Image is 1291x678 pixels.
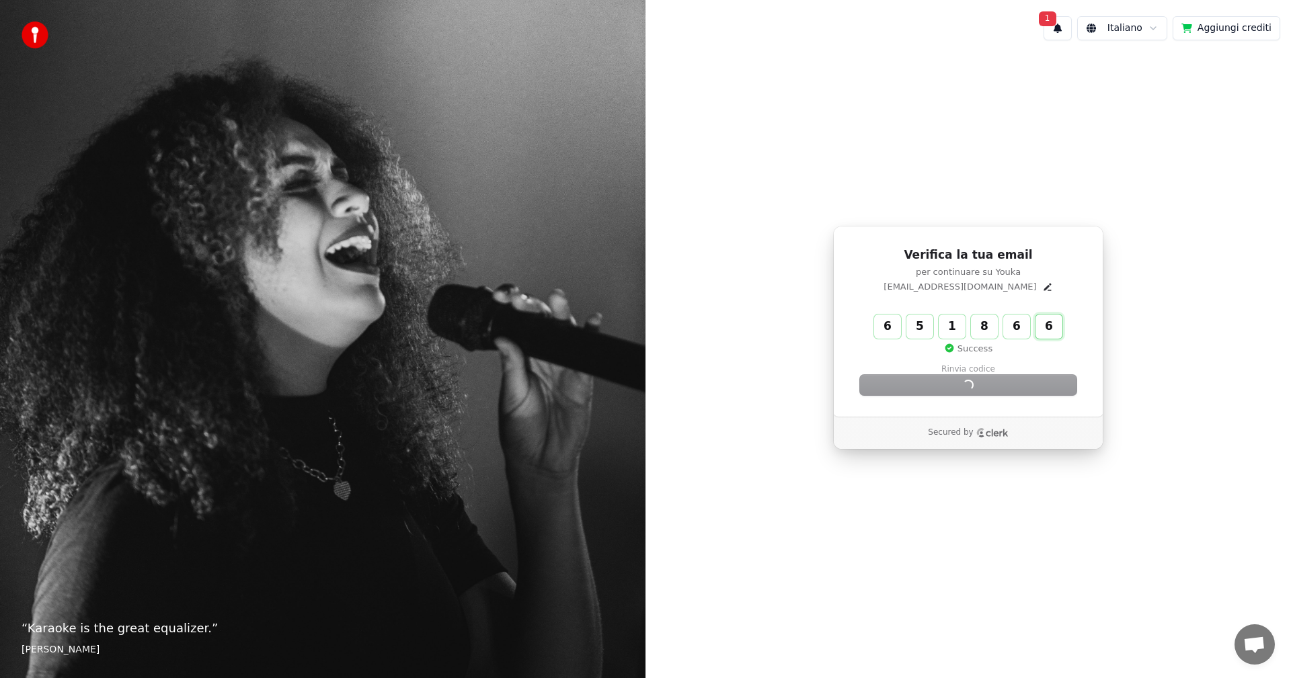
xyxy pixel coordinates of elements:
[860,247,1077,263] h1: Verifica la tua email
[22,643,624,656] footer: [PERSON_NAME]
[860,266,1077,278] p: per continuare su Youka
[874,314,1089,339] input: Enter verification code
[1042,282,1053,292] button: Edit
[944,343,992,355] p: Success
[884,281,1036,293] p: [EMAIL_ADDRESS][DOMAIN_NAME]
[1039,11,1056,26] span: 1
[976,428,1009,437] a: Clerk logo
[22,22,48,48] img: youka
[1044,16,1072,40] button: 1
[1173,16,1280,40] button: Aggiungi crediti
[22,619,624,638] p: “ Karaoke is the great equalizer. ”
[1235,624,1275,665] a: Aprire la chat
[928,427,973,438] p: Secured by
